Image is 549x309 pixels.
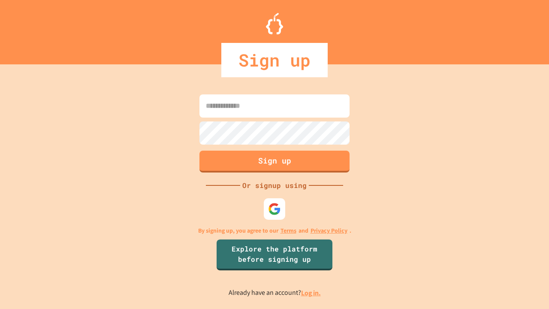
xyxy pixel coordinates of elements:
[240,180,309,191] div: Or signup using
[229,288,321,298] p: Already have an account?
[281,226,296,235] a: Terms
[266,13,283,34] img: Logo.svg
[217,239,332,270] a: Explore the platform before signing up
[301,288,321,297] a: Log in.
[268,203,281,215] img: google-icon.svg
[221,43,328,77] div: Sign up
[199,151,350,173] button: Sign up
[311,226,347,235] a: Privacy Policy
[198,226,351,235] p: By signing up, you agree to our and .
